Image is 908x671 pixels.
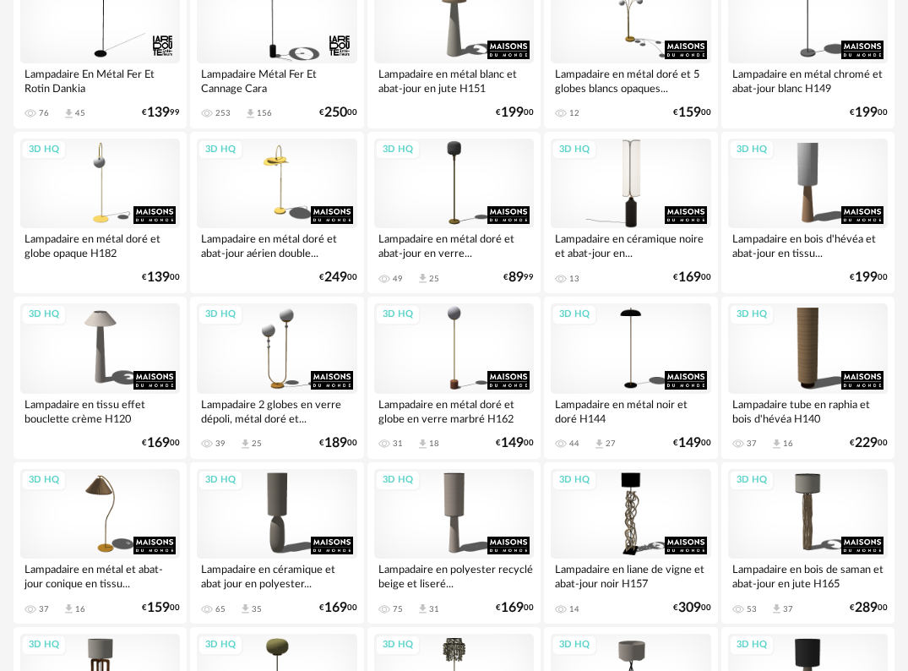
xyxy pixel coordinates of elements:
a: 3D HQ Lampadaire tube en raphia et bois d'hévéa H140 37 Download icon 16 €22900 [721,297,894,459]
span: Download icon [770,438,783,450]
span: 199 [855,272,878,283]
div: € 00 [850,107,888,118]
div: 53 [747,604,757,614]
span: 250 [324,107,347,118]
div: € 99 [503,272,534,283]
div: 156 [257,108,272,118]
div: € 00 [319,438,357,449]
div: Lampadaire en métal doré et 5 globes blancs opaques... [551,63,710,97]
div: 37 [747,439,757,449]
div: Lampadaire en métal blanc et abat-jour en jute H151 [374,63,534,97]
a: 3D HQ Lampadaire en métal doré et abat-jour aérien double... €24900 [190,132,363,294]
div: € 00 [850,272,888,283]
span: 139 [147,107,170,118]
div: Lampadaire en métal doré et globe en verre marbré H162 [374,394,534,428]
span: 169 [147,438,170,449]
span: 89 [508,272,524,283]
div: 25 [252,439,262,449]
a: 3D HQ Lampadaire en métal noir et doré H144 44 Download icon 27 €14900 [544,297,717,459]
div: 3D HQ [729,304,775,325]
div: € 00 [496,603,534,614]
a: 3D HQ Lampadaire en céramique noire et abat-jour en... 13 €16900 [544,132,717,294]
div: 3D HQ [375,139,421,161]
div: 37 [783,604,793,614]
div: Lampadaire tube en raphia et bois d'hévéa H140 [728,394,888,428]
div: € 99 [142,107,180,118]
div: 3D HQ [198,304,243,325]
div: 3D HQ [375,304,421,325]
div: 39 [215,439,226,449]
span: 169 [678,272,701,283]
div: 3D HQ [198,470,243,491]
div: 16 [783,439,793,449]
div: 3D HQ [198,635,243,656]
div: Lampadaire 2 globes en verre dépoli, métal doré et... [197,394,356,428]
div: 31 [429,604,439,614]
div: 35 [252,604,262,614]
div: 3D HQ [21,139,67,161]
div: Lampadaire en métal doré et abat-jour en verre... [374,228,534,262]
span: 289 [855,603,878,614]
div: € 00 [496,438,534,449]
span: Download icon [416,603,429,615]
span: 169 [324,603,347,614]
div: 45 [75,108,85,118]
div: Lampadaire en tissu effet bouclette crème H120 [20,394,180,428]
div: Lampadaire Métal Fer Et Cannage Cara [197,63,356,97]
div: 27 [606,439,616,449]
span: 249 [324,272,347,283]
span: 159 [678,107,701,118]
div: € 00 [319,603,357,614]
div: 3D HQ [375,470,421,491]
div: € 00 [142,272,180,283]
div: 3D HQ [21,635,67,656]
div: 37 [39,604,49,614]
div: 3D HQ [21,470,67,491]
a: 3D HQ Lampadaire en tissu effet bouclette crème H120 €16900 [14,297,187,459]
a: 3D HQ Lampadaire en métal doré et abat-jour en verre... 49 Download icon 25 €8999 [367,132,541,294]
div: 3D HQ [552,304,597,325]
div: € 00 [673,107,711,118]
span: Download icon [63,603,75,615]
span: Download icon [244,107,257,120]
span: Download icon [63,107,75,120]
div: Lampadaire en métal chromé et abat-jour blanc H149 [728,63,888,97]
div: 3D HQ [375,635,421,656]
div: 16 [75,604,85,614]
div: Lampadaire en liane de vigne et abat-jour noir H157 [551,559,710,592]
div: € 00 [673,272,711,283]
div: 3D HQ [729,470,775,491]
div: 44 [569,439,579,449]
div: 3D HQ [198,139,243,161]
div: Lampadaire en polyester recyclé beige et liseré... [374,559,534,592]
div: € 00 [142,438,180,449]
a: 3D HQ Lampadaire en métal doré et globe en verre marbré H162 31 Download icon 18 €14900 [367,297,541,459]
span: 229 [855,438,878,449]
div: 3D HQ [552,635,597,656]
div: Lampadaire en céramique noire et abat-jour en... [551,228,710,262]
div: 3D HQ [552,470,597,491]
div: Lampadaire en métal et abat-jour conique en tissu... [20,559,180,592]
div: 12 [569,108,579,118]
div: 13 [569,274,579,284]
div: € 00 [673,438,711,449]
a: 3D HQ Lampadaire en métal et abat-jour conique en tissu... 37 Download icon 16 €15900 [14,462,187,625]
span: 149 [678,438,701,449]
a: 3D HQ Lampadaire en métal doré et globe opaque H182 €13900 [14,132,187,294]
div: Lampadaire En Métal Fer Et Rotin Dankia [20,63,180,97]
div: Lampadaire en métal doré et globe opaque H182 [20,228,180,262]
div: Lampadaire en bois de saman et abat-jour en jute H165 [728,559,888,592]
div: € 00 [142,603,180,614]
div: € 00 [496,107,534,118]
a: 3D HQ Lampadaire en bois de saman et abat-jour en jute H165 53 Download icon 37 €28900 [721,462,894,625]
div: € 00 [319,272,357,283]
span: 159 [147,603,170,614]
span: 199 [855,107,878,118]
div: 14 [569,604,579,614]
span: 149 [501,438,524,449]
div: Lampadaire en métal noir et doré H144 [551,394,710,428]
span: 139 [147,272,170,283]
span: 189 [324,438,347,449]
div: € 00 [673,603,711,614]
div: Lampadaire en bois d'hévéa et abat-jour en tissu... [728,228,888,262]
